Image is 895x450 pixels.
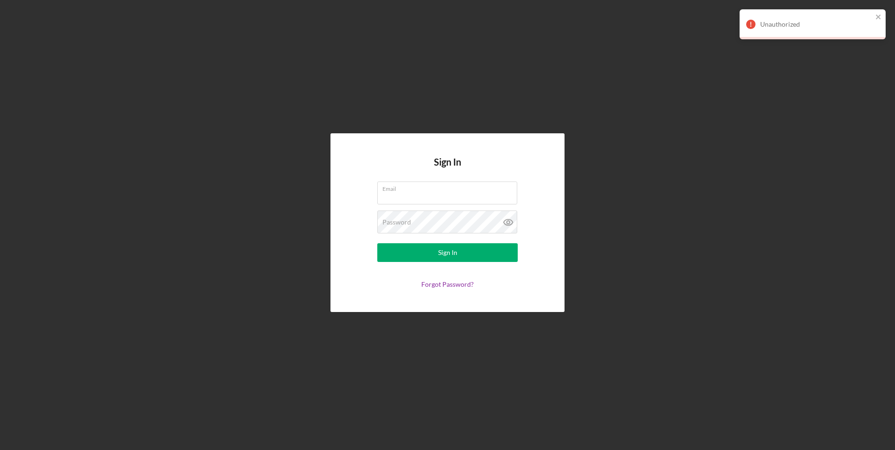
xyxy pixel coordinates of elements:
div: Sign In [438,243,457,262]
h4: Sign In [434,157,461,181]
div: Unauthorized [760,21,873,28]
button: close [875,13,882,22]
label: Email [382,182,517,192]
label: Password [382,218,411,226]
a: Forgot Password? [421,280,474,288]
button: Sign In [377,243,518,262]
